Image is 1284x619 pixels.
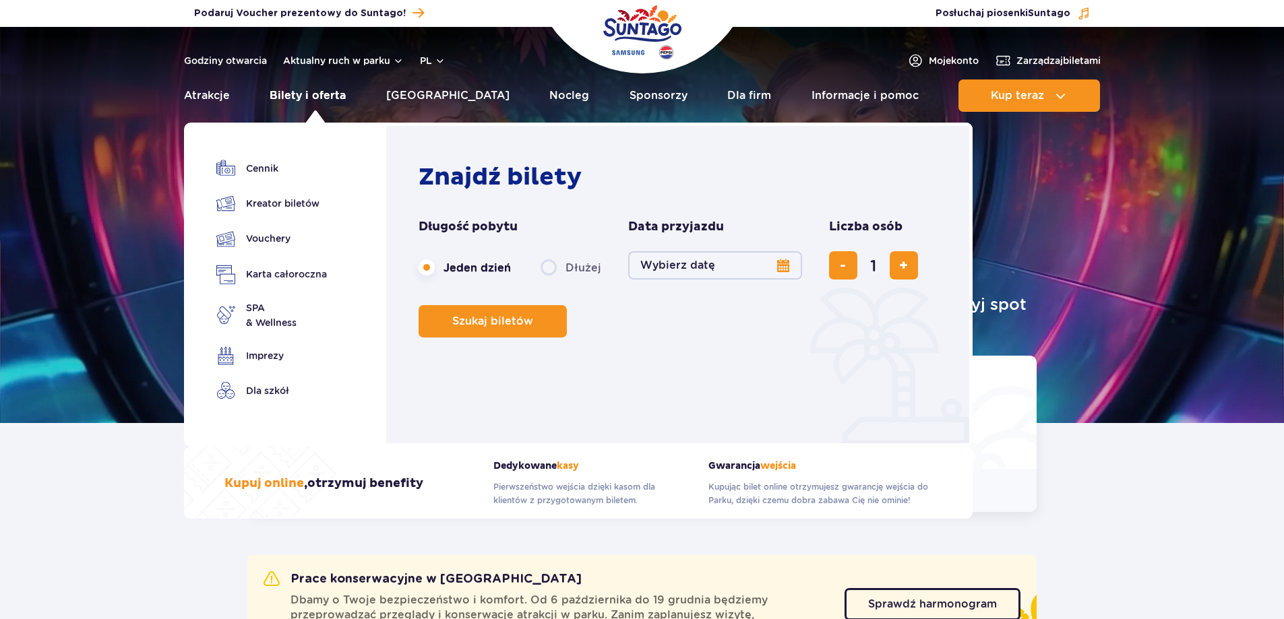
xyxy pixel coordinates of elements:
[264,571,582,587] h2: Prace konserwacyjne w [GEOGRAPHIC_DATA]
[419,162,944,192] h2: Znajdź bilety
[419,219,518,235] span: Długość pobytu
[194,7,406,20] span: Podaruj Voucher prezentowy do Suntago!
[216,159,327,178] a: Cennik
[419,219,944,337] form: Planowanie wizyty w Park of Poland
[760,460,796,471] span: wejścia
[184,79,230,112] a: Atrakcje
[628,219,724,235] span: Data przyjazdu
[995,53,1101,69] a: Zarządzajbiletami
[216,346,327,365] a: Imprezy
[493,460,688,471] strong: Dedykowane
[224,476,304,491] span: Kupuj online
[630,79,687,112] a: Sponsorzy
[557,460,579,471] span: kasy
[991,90,1044,102] span: Kup teraz
[216,381,327,400] a: Dla szkół
[829,219,903,235] span: Liczba osób
[549,79,589,112] a: Nocleg
[628,251,802,280] button: Wybierz datę
[452,315,533,327] span: Szukaj biletów
[857,249,890,282] input: liczba biletów
[1028,9,1070,18] span: Suntago
[1016,54,1101,67] span: Zarządzaj biletami
[270,79,346,112] a: Bilety i oferta
[216,194,327,213] a: Kreator biletów
[829,251,857,280] button: usuń bilet
[541,253,601,282] label: Dłużej
[224,476,423,492] h3: , otrzymuj benefity
[184,54,267,67] a: Godziny otwarcia
[929,54,979,67] span: Moje konto
[493,480,688,507] p: Pierwszeństwo wejścia dzięki kasom dla klientów z przygotowanym biletem.
[936,7,1091,20] button: Posłuchaj piosenkiSuntago
[283,55,404,66] button: Aktualny ruch w parku
[958,79,1100,112] button: Kup teraz
[246,300,297,330] span: SPA & Wellness
[420,54,446,67] button: pl
[708,480,932,507] p: Kupując bilet online otrzymujesz gwarancję wejścia do Parku, dzięki czemu dobra zabawa Cię nie om...
[907,53,979,69] a: Mojekonto
[727,79,771,112] a: Dla firm
[419,305,567,337] button: Szukaj biletów
[812,79,919,112] a: Informacje i pomoc
[868,599,997,610] span: Sprawdź harmonogram
[216,300,327,330] a: SPA& Wellness
[708,460,932,471] strong: Gwarancja
[216,229,327,249] a: Vouchery
[936,7,1070,20] span: Posłuchaj piosenki
[419,253,511,282] label: Jeden dzień
[194,4,424,22] a: Podaruj Voucher prezentowy do Suntago!
[216,265,327,284] a: Karta całoroczna
[386,79,510,112] a: [GEOGRAPHIC_DATA]
[890,251,918,280] button: dodaj bilet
